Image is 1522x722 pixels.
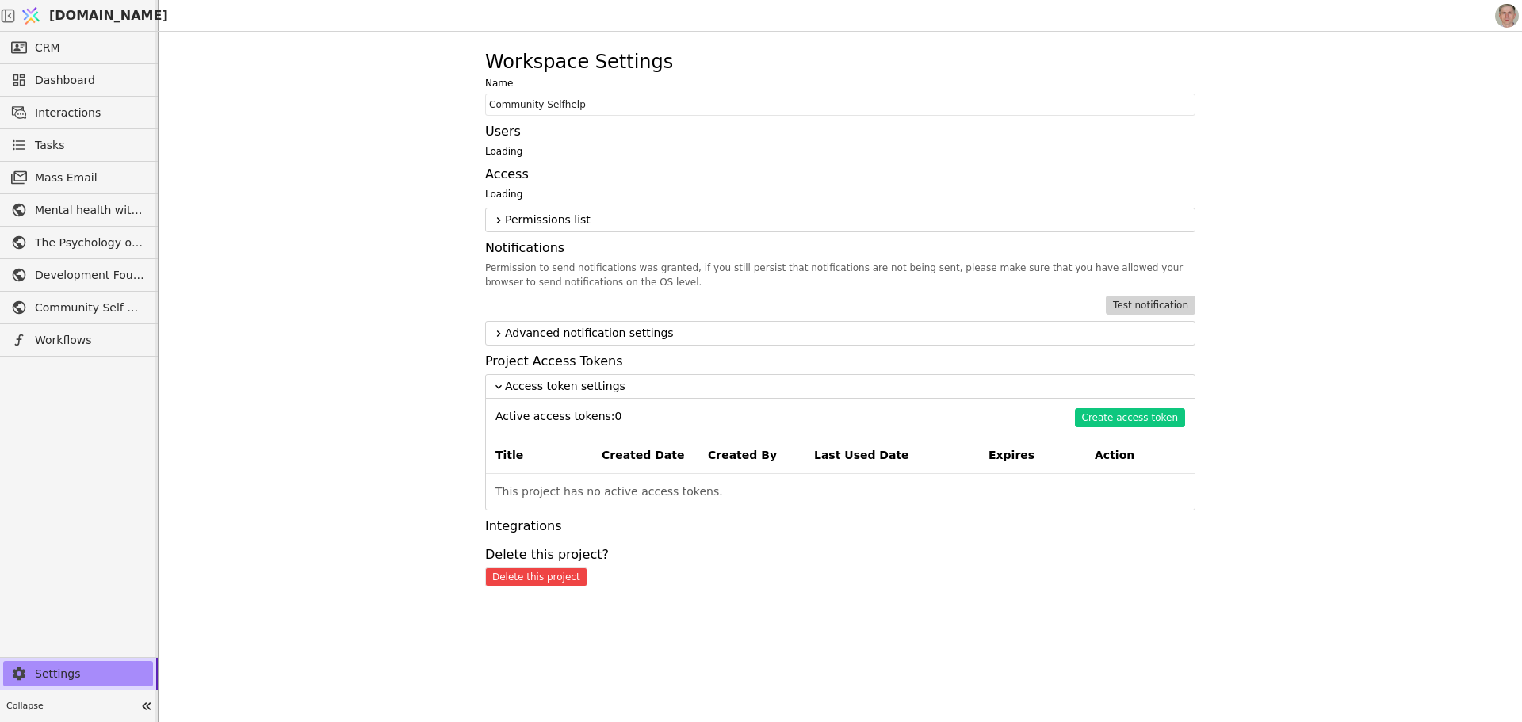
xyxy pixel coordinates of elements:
[6,700,136,713] span: Collapse
[989,447,1079,464] span: Expires
[3,262,153,288] a: Development Foundation
[3,661,153,686] a: Settings
[3,230,153,255] a: The Psychology of War
[602,447,692,464] span: Created Date
[485,545,1195,564] label: Delete this project?
[486,474,1195,510] div: This project has no active access tokens.
[485,48,673,76] h1: Workspace Settings
[485,165,1195,184] label: Access
[3,35,153,60] a: CRM
[485,76,1195,90] label: Name
[485,187,1195,201] div: Loading
[3,132,153,158] a: Tasks
[3,100,153,125] a: Interactions
[35,267,145,284] span: Development Foundation
[35,202,145,219] span: Mental health without prejudice project
[505,325,1188,342] span: Advanced notification settings
[35,235,145,251] span: The Psychology of War
[485,144,1195,159] div: Loading
[35,170,145,186] span: Mass Email
[1095,447,1185,464] span: Action
[1495,4,1519,28] img: 1560949290925-CROPPED-IMG_0201-2-.jpg
[35,105,145,121] span: Interactions
[3,197,153,223] a: Mental health without prejudice project
[35,137,65,154] span: Tasks
[485,122,1195,141] label: Users
[3,165,153,190] a: Mass Email
[49,6,168,25] span: [DOMAIN_NAME]
[35,332,145,349] span: Workflows
[35,72,145,89] span: Dashboard
[485,261,1195,289] p: Permission to send notifications was granted, if you still persist that notifications are not bei...
[485,352,1195,371] label: Project Access Tokens
[35,300,145,316] span: Community Self Help
[485,239,1195,258] label: Notifications
[35,666,145,682] span: Settings
[495,408,621,427] span: Active access tokens: 0
[19,1,43,31] img: Logo
[3,295,153,320] a: Community Self Help
[495,447,586,464] span: Title
[505,378,1188,395] span: Access token settings
[708,447,798,464] span: Created By
[16,1,159,31] a: [DOMAIN_NAME]
[1075,408,1186,427] button: Create access token
[485,517,1195,536] label: Integrations
[35,40,60,56] span: CRM
[1106,296,1195,315] button: Test notification
[485,567,587,586] button: Delete this project
[814,447,973,464] span: Last Used Date
[505,212,1188,228] span: Permissions list
[3,67,153,93] a: Dashboard
[3,327,153,353] a: Workflows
